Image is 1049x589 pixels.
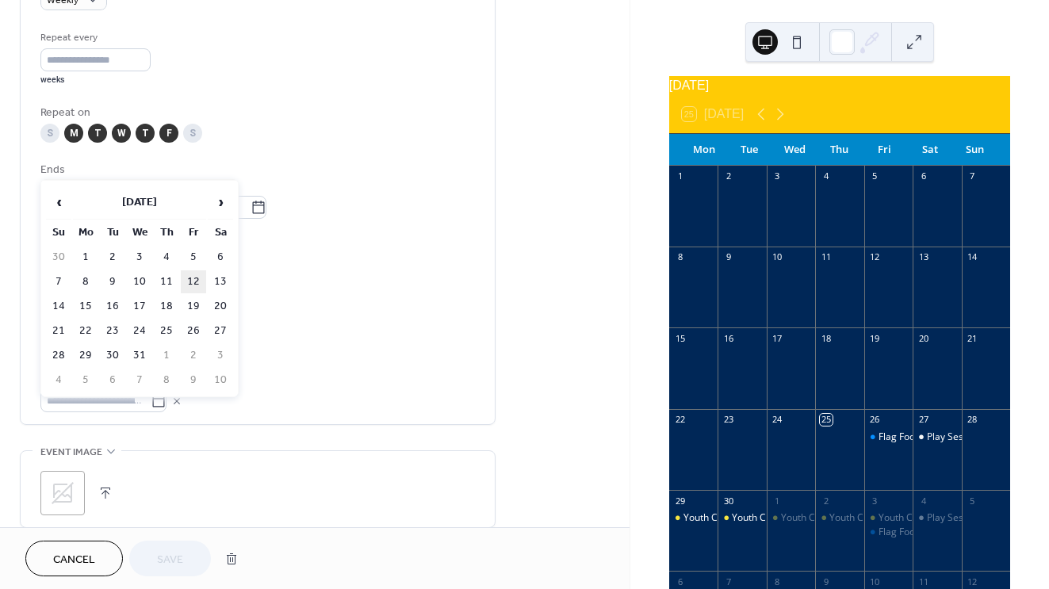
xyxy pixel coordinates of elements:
[862,134,907,166] div: Fri
[869,251,881,263] div: 12
[88,124,107,143] div: T
[46,221,71,244] th: Su
[154,319,179,342] td: 25
[154,369,179,392] td: 8
[181,295,206,318] td: 19
[722,170,734,182] div: 2
[967,251,978,263] div: 14
[40,444,102,461] span: Event image
[154,270,179,293] td: 11
[100,344,125,367] td: 30
[869,495,881,507] div: 3
[967,170,978,182] div: 7
[67,266,475,283] span: [DATE]
[73,246,98,269] td: 1
[771,495,783,507] div: 1
[674,332,686,344] div: 15
[771,170,783,182] div: 3
[40,162,472,178] div: Ends
[46,295,71,318] td: 14
[46,270,71,293] td: 7
[771,251,783,263] div: 10
[127,270,152,293] td: 10
[67,289,475,305] span: [DATE]
[722,414,734,426] div: 23
[40,75,151,86] div: weeks
[127,319,152,342] td: 24
[73,295,98,318] td: 15
[820,495,832,507] div: 2
[864,526,913,539] div: Flag Football
[722,576,734,587] div: 7
[917,170,929,182] div: 6
[100,246,125,269] td: 2
[100,221,125,244] th: Tu
[674,251,686,263] div: 8
[967,332,978,344] div: 21
[722,495,734,507] div: 30
[722,251,734,263] div: 9
[183,124,202,143] div: S
[100,319,125,342] td: 23
[67,333,475,350] span: [DATE]
[967,414,978,426] div: 28
[927,430,982,444] div: Play Session
[879,511,926,525] div: Youth Club
[181,270,206,293] td: 12
[869,170,881,182] div: 5
[112,124,131,143] div: W
[25,541,123,576] a: Cancel
[869,576,881,587] div: 10
[952,134,997,166] div: Sun
[127,221,152,244] th: We
[208,221,233,244] th: Sa
[771,576,783,587] div: 8
[154,246,179,269] td: 4
[181,344,206,367] td: 2
[208,246,233,269] td: 6
[46,246,71,269] td: 30
[864,511,913,525] div: Youth Club
[917,251,929,263] div: 13
[100,270,125,293] td: 9
[154,295,179,318] td: 18
[159,124,178,143] div: F
[67,311,475,327] span: [DATE]
[815,511,863,525] div: Youth Club
[907,134,952,166] div: Sat
[40,29,147,46] div: Repeat every
[208,344,233,367] td: 3
[917,332,929,344] div: 20
[879,526,934,539] div: Flag Football
[683,511,731,525] div: Youth Club
[46,319,71,342] td: 21
[674,170,686,182] div: 1
[73,369,98,392] td: 5
[100,295,125,318] td: 16
[864,430,913,444] div: Flag Football
[669,511,718,525] div: Youth Club
[781,511,829,525] div: Youth Club
[73,319,98,342] td: 22
[73,344,98,367] td: 29
[674,414,686,426] div: 22
[674,576,686,587] div: 6
[64,124,83,143] div: M
[727,134,772,166] div: Tue
[208,295,233,318] td: 20
[718,511,766,525] div: Youth Club
[127,369,152,392] td: 7
[767,511,815,525] div: Youth Club
[820,576,832,587] div: 9
[46,344,71,367] td: 28
[669,76,1010,95] div: [DATE]
[817,134,862,166] div: Thu
[820,414,832,426] div: 25
[40,124,59,143] div: S
[127,344,152,367] td: 31
[181,319,206,342] td: 26
[154,344,179,367] td: 1
[917,414,929,426] div: 27
[47,186,71,218] span: ‹
[53,552,95,568] span: Cancel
